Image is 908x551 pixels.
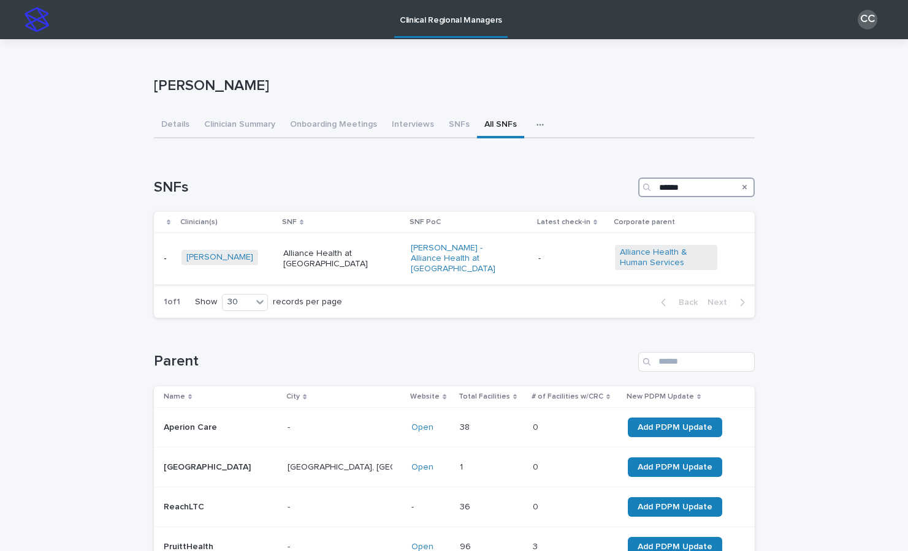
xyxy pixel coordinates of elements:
p: ReachLTC [164,502,266,512]
a: [PERSON_NAME] [186,252,253,263]
p: SNF [282,216,297,229]
div: CC [858,10,877,29]
input: Search [638,352,755,372]
tr: ReachLTC- -- 3636 00 Add PDPM Update [154,487,755,527]
p: - [538,253,606,264]
p: Name [164,390,185,403]
p: SNF PoC [410,216,441,229]
button: Back [651,297,703,308]
button: All SNFs [477,113,524,138]
input: Search [638,178,755,197]
p: 0 [533,460,541,473]
p: Total Facilities [459,390,510,403]
a: Add PDPM Update [628,457,722,477]
p: 0 [533,420,541,433]
h1: Parent [154,353,633,370]
button: Details [154,113,197,138]
tr: -[PERSON_NAME] Alliance Health at [GEOGRAPHIC_DATA][PERSON_NAME] - Alliance Health at [GEOGRAPHIC... [154,233,755,284]
span: Add PDPM Update [638,463,712,471]
p: [PERSON_NAME] [154,77,750,95]
span: Back [671,298,698,307]
p: 0 [533,500,541,512]
div: - [288,422,290,433]
a: Alliance Health & Human Services [620,247,712,268]
p: 1 [460,460,465,473]
p: - [411,500,416,512]
p: Show [195,297,217,307]
p: [GEOGRAPHIC_DATA] [164,462,266,473]
a: [PERSON_NAME] - Alliance Health at [GEOGRAPHIC_DATA] [411,243,513,274]
button: Clinician Summary [197,113,283,138]
p: Latest check-in [537,216,590,229]
button: SNFs [441,113,477,138]
p: Website [410,390,440,403]
p: records per page [273,297,342,307]
p: New PDPM Update [627,390,694,403]
p: # of Facilities w/CRC [532,390,603,403]
button: Next [703,297,755,308]
h1: SNFs [154,179,633,197]
div: [GEOGRAPHIC_DATA], [GEOGRAPHIC_DATA] [288,462,390,473]
p: 1 of 1 [154,287,190,317]
img: stacker-logo-s-only.png [25,7,49,32]
a: Open [411,423,433,432]
p: Clinician(s) [180,216,218,229]
p: Corporate parent [614,216,675,229]
span: Add PDPM Update [638,542,712,551]
p: City [286,390,300,403]
div: 30 [223,296,252,309]
p: 38 [460,420,472,433]
p: 36 [460,500,473,512]
tr: [GEOGRAPHIC_DATA][GEOGRAPHIC_DATA], [GEOGRAPHIC_DATA] Open11 00 Add PDPM Update [154,448,755,487]
p: Aperion Care [164,422,266,433]
a: Add PDPM Update [628,497,722,517]
p: Alliance Health at [GEOGRAPHIC_DATA] [283,249,386,269]
button: Onboarding Meetings [283,113,384,138]
a: Open [411,463,433,471]
a: Open [411,542,433,551]
span: Add PDPM Update [638,423,712,432]
span: Add PDPM Update [638,503,712,511]
p: - [164,253,172,264]
tr: Aperion Care- Open3838 00 Add PDPM Update [154,408,755,448]
div: - [288,502,290,512]
button: Interviews [384,113,441,138]
span: Next [708,298,734,307]
a: Add PDPM Update [628,418,722,437]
